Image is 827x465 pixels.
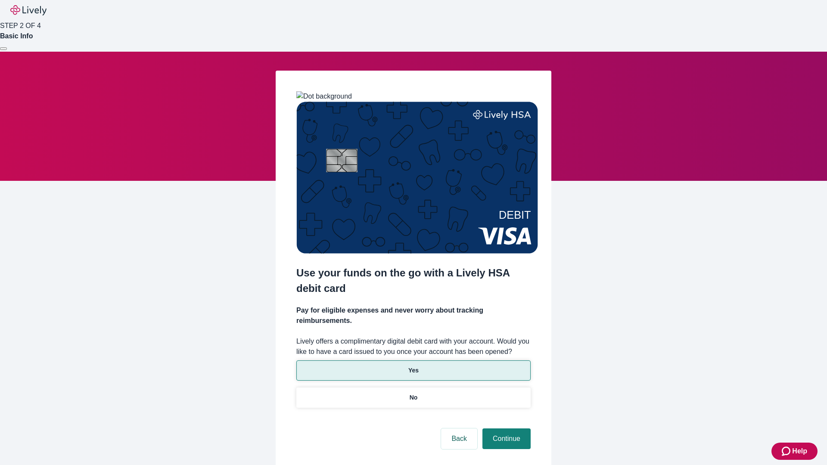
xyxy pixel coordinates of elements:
[296,265,531,296] h2: Use your funds on the go with a Lively HSA debit card
[792,446,807,456] span: Help
[296,102,538,254] img: Debit card
[296,336,531,357] label: Lively offers a complimentary digital debit card with your account. Would you like to have a card...
[408,366,419,375] p: Yes
[782,446,792,456] svg: Zendesk support icon
[296,387,531,408] button: No
[296,305,531,326] h4: Pay for eligible expenses and never worry about tracking reimbursements.
[441,428,477,449] button: Back
[482,428,531,449] button: Continue
[410,393,418,402] p: No
[296,360,531,381] button: Yes
[296,91,352,102] img: Dot background
[10,5,47,15] img: Lively
[771,443,818,460] button: Zendesk support iconHelp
